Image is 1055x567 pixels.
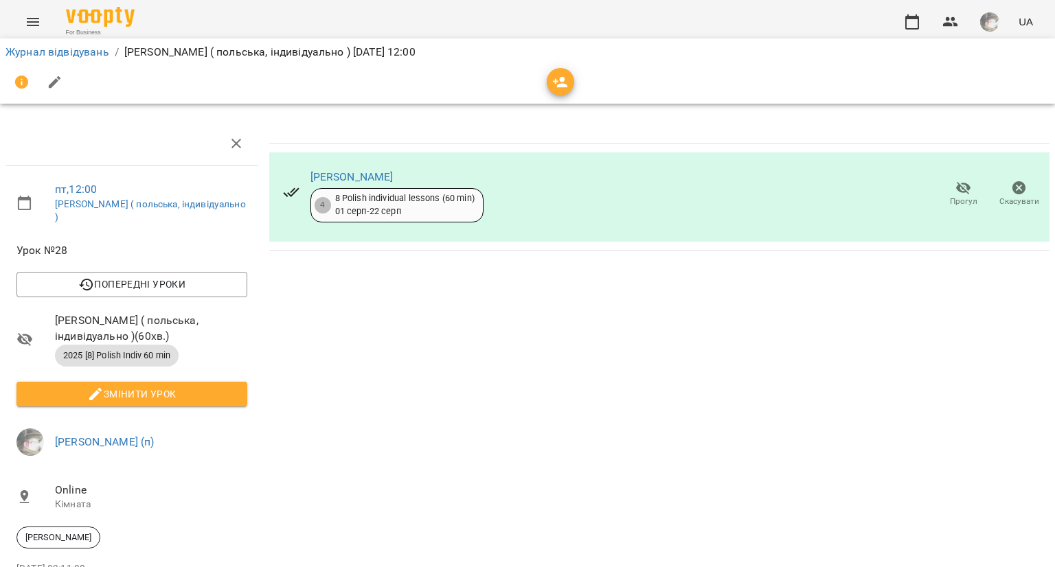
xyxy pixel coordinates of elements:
[999,196,1039,207] span: Скасувати
[16,242,247,259] span: Урок №28
[55,435,155,448] a: [PERSON_NAME] (п)
[5,44,1050,60] nav: breadcrumb
[55,349,179,362] span: 2025 [8] Polish Indiv 60 min
[55,482,247,498] span: Online
[66,7,135,27] img: Voopty Logo
[55,498,247,511] p: Кімната
[115,44,119,60] li: /
[16,526,100,548] div: [PERSON_NAME]
[980,12,999,32] img: e3906ac1da6b2fc8356eee26edbd6dfe.jpg
[27,276,236,292] span: Попередні уроки
[55,312,247,345] span: [PERSON_NAME] ( польська, індивідуально ) ( 60 хв. )
[16,272,247,297] button: Попередні уроки
[991,175,1047,213] button: Скасувати
[310,170,394,183] a: [PERSON_NAME]
[935,175,991,213] button: Прогул
[55,183,97,196] a: пт , 12:00
[950,196,977,207] span: Прогул
[66,28,135,37] span: For Business
[335,192,475,218] div: 8 Polish individual lessons (60 min) 01 серп - 22 серп
[27,386,236,402] span: Змінити урок
[17,531,100,544] span: [PERSON_NAME]
[5,45,109,58] a: Журнал відвідувань
[55,198,246,223] a: [PERSON_NAME] ( польська, індивідуально )
[16,382,247,406] button: Змінити урок
[124,44,416,60] p: [PERSON_NAME] ( польська, індивідуально ) [DATE] 12:00
[1013,9,1039,34] button: UA
[16,5,49,38] button: Menu
[16,428,44,456] img: e3906ac1da6b2fc8356eee26edbd6dfe.jpg
[315,197,331,213] div: 4
[1019,14,1033,29] span: UA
